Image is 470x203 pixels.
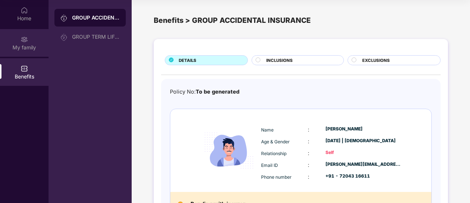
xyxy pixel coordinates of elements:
[261,151,286,156] span: Relationship
[21,36,28,43] img: svg+xml;base64,PHN2ZyB3aWR0aD0iMjAiIGhlaWdodD0iMjAiIHZpZXdCb3g9IjAgMCAyMCAyMCIgZmlsbD0ibm9uZSIgeG...
[308,162,309,168] span: :
[196,88,239,95] span: To be generated
[170,88,239,96] div: Policy No:
[261,127,274,133] span: Name
[308,174,309,180] span: :
[325,161,401,168] div: [PERSON_NAME][EMAIL_ADDRESS][PERSON_NAME][DOMAIN_NAME]
[154,15,448,26] div: Benefits > GROUP ACCIDENTAL INSURANCE
[325,173,401,180] div: +91 - 72043 16611
[199,120,259,181] img: icon
[60,34,68,41] img: svg+xml;base64,PHN2ZyB3aWR0aD0iMjAiIGhlaWdodD0iMjAiIHZpZXdCb3g9IjAgMCAyMCAyMCIgZmlsbD0ibm9uZSIgeG...
[266,57,293,64] span: INCLUSIONS
[261,139,290,144] span: Age & Gender
[325,149,401,156] div: Self
[21,65,28,72] img: svg+xml;base64,PHN2ZyBpZD0iQmVuZWZpdHMiIHhtbG5zPSJodHRwOi8vd3d3LnczLm9yZy8yMDAwL3N2ZyIgd2lkdGg9Ij...
[179,57,196,64] span: DETAILS
[308,138,309,144] span: :
[308,126,309,133] span: :
[60,14,68,22] img: svg+xml;base64,PHN2ZyB3aWR0aD0iMjAiIGhlaWdodD0iMjAiIHZpZXdCb3g9IjAgMCAyMCAyMCIgZmlsbD0ibm9uZSIgeG...
[72,34,120,40] div: GROUP TERM LIFE INSURANCE
[362,57,390,64] span: EXCLUSIONS
[308,150,309,156] span: :
[325,137,401,144] div: [DATE] | [DEMOGRAPHIC_DATA]
[21,7,28,14] img: svg+xml;base64,PHN2ZyBpZD0iSG9tZSIgeG1sbnM9Imh0dHA6Ly93d3cudzMub3JnLzIwMDAvc3ZnIiB3aWR0aD0iMjAiIG...
[261,162,278,168] span: Email ID
[72,14,120,21] div: GROUP ACCIDENTAL INSURANCE
[261,174,292,180] span: Phone number
[325,126,401,133] div: [PERSON_NAME]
